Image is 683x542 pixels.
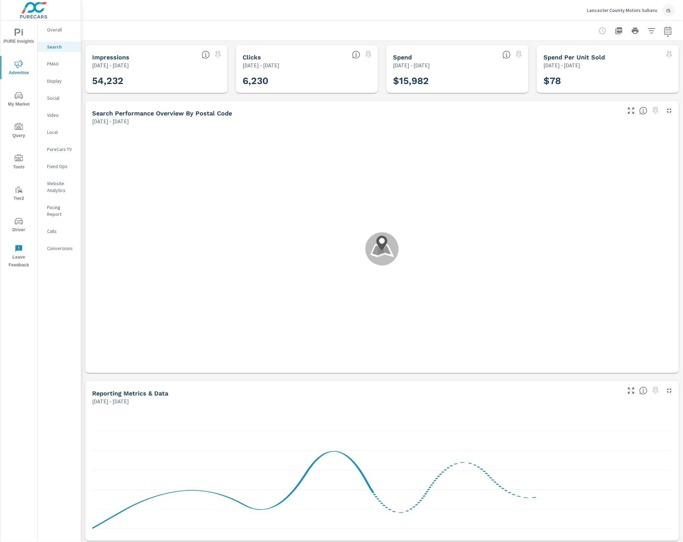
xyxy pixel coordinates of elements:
div: Overall [38,25,81,35]
div: Display [38,76,81,86]
p: Display [47,78,75,84]
button: Select Date Range [661,24,675,38]
h5: Impressions [92,54,129,61]
div: Video [38,110,81,120]
div: Website Analytics [38,178,81,195]
p: PMAX [47,60,75,67]
h3: $78 [543,75,672,87]
span: Understand Search data over time and see how metrics compare to each other. [639,387,648,395]
p: Fixed Ops [47,163,75,170]
span: The number of times an ad was clicked by a consumer. [352,51,360,59]
div: nav menu [0,20,37,272]
button: Make Fullscreen [626,385,637,396]
span: Understand Search performance data by postal code. Individual postal codes can be selected and ex... [639,107,648,115]
span: Advertise [2,60,35,77]
span: Select a preset date range to save this widget [664,49,675,60]
h3: $15,982 [393,75,522,87]
div: Calls [38,226,81,236]
span: Select a preset date range to save this widget [363,49,374,60]
div: Conversions [38,243,81,253]
button: Make Fullscreen [626,105,637,116]
p: Search [47,43,75,50]
span: Query [2,123,35,140]
button: Minimize Widget [664,385,675,396]
div: Local [38,127,81,137]
p: [DATE] - [DATE] [92,397,129,405]
h5: Reporting Metrics & Data [92,390,168,397]
span: The number of times an ad was shown on your behalf. [202,51,210,59]
span: Select a preset date range to save this widget [213,49,223,60]
span: Tools [2,154,35,171]
span: Tier2 [2,186,35,203]
h5: Spend [393,54,412,61]
span: My Market [2,92,35,108]
h3: 6,230 [243,75,371,87]
p: [DATE] - [DATE] [393,61,430,69]
p: Conversions [47,245,75,252]
p: Overall [47,26,75,33]
div: IS [663,4,675,16]
button: Apply Filters [645,24,658,38]
div: Pacing Report [38,202,81,219]
span: Select a preset date range to save this widget [650,105,661,116]
button: "Export Report to PDF" [612,24,626,38]
span: Select a preset date range to save this widget [513,49,524,60]
button: Minimize Widget [664,105,675,116]
h3: 54,232 [92,75,221,87]
button: Print Report [628,24,642,38]
p: Video [47,112,75,119]
h5: Search Performance Overview By Postal Code [92,110,232,117]
span: Leave Feedback [2,245,35,269]
span: Driver [2,217,35,234]
div: Search [38,42,81,52]
span: Select a preset date range to save this widget [650,385,661,396]
div: Social [38,93,81,103]
p: Calls [47,228,75,235]
p: Local [47,129,75,136]
p: Lancaster County Motors Subaru [587,7,657,13]
p: [DATE] - [DATE] [543,61,580,69]
p: Website Analytics [47,180,75,194]
p: [DATE] - [DATE] [92,61,129,69]
span: PURE Insights [2,29,35,45]
div: PMAX [38,59,81,69]
p: [DATE] - [DATE] [243,61,279,69]
div: PureCars TV [38,144,81,154]
h5: Clicks [243,54,261,61]
h5: Spend Per Unit Sold [543,54,605,61]
p: Social [47,95,75,101]
div: Fixed Ops [38,161,81,171]
span: The amount of money spent on advertising during the period. [503,51,511,59]
p: Pacing Report [47,204,75,218]
p: PureCars TV [47,146,75,153]
p: [DATE] - [DATE] [92,117,129,125]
